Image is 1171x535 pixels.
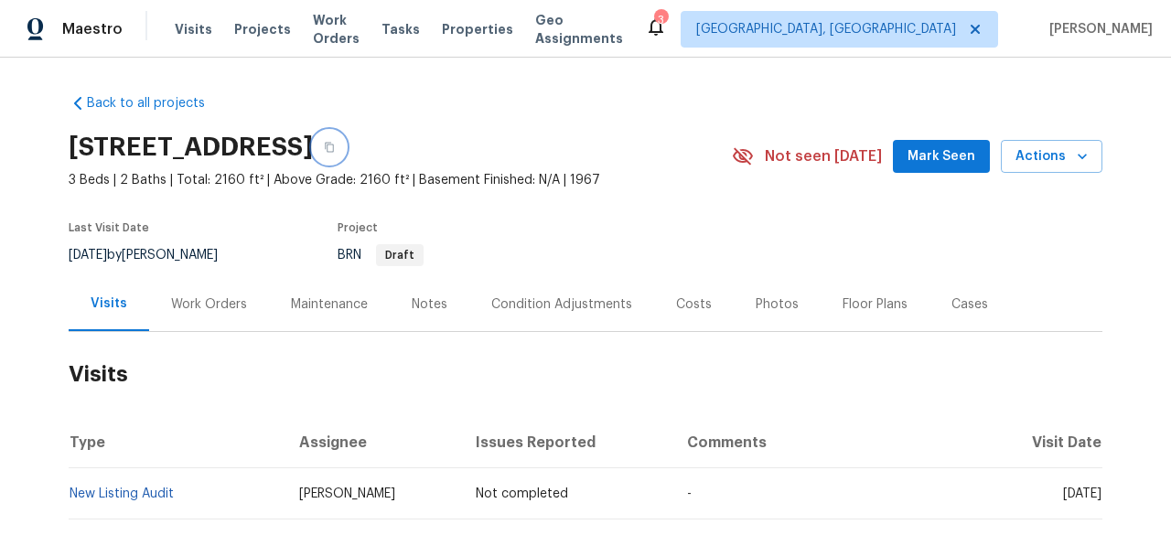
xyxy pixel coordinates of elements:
[69,222,149,233] span: Last Visit Date
[69,244,240,266] div: by [PERSON_NAME]
[893,140,990,174] button: Mark Seen
[313,131,346,164] button: Copy Address
[291,295,368,314] div: Maintenance
[491,295,632,314] div: Condition Adjustments
[676,295,712,314] div: Costs
[696,20,956,38] span: [GEOGRAPHIC_DATA], [GEOGRAPHIC_DATA]
[442,20,513,38] span: Properties
[69,171,732,189] span: 3 Beds | 2 Baths | Total: 2160 ft² | Above Grade: 2160 ft² | Basement Finished: N/A | 1967
[70,487,174,500] a: New Listing Audit
[654,11,667,29] div: 3
[381,23,420,36] span: Tasks
[843,295,908,314] div: Floor Plans
[313,11,360,48] span: Work Orders
[412,295,447,314] div: Notes
[234,20,291,38] span: Projects
[69,138,313,156] h2: [STREET_ADDRESS]
[62,20,123,38] span: Maestro
[285,417,462,468] th: Assignee
[299,487,395,500] span: [PERSON_NAME]
[756,295,799,314] div: Photos
[476,487,568,500] span: Not completed
[983,417,1102,468] th: Visit Date
[175,20,212,38] span: Visits
[69,94,244,112] a: Back to all projects
[171,295,247,314] div: Work Orders
[69,332,1102,417] h2: Visits
[908,145,975,168] span: Mark Seen
[461,417,671,468] th: Issues Reported
[765,147,882,166] span: Not seen [DATE]
[1001,140,1102,174] button: Actions
[91,294,127,313] div: Visits
[687,487,692,500] span: -
[338,249,424,262] span: BRN
[69,417,285,468] th: Type
[951,295,988,314] div: Cases
[378,250,422,261] span: Draft
[338,222,378,233] span: Project
[672,417,983,468] th: Comments
[1063,487,1101,500] span: [DATE]
[69,249,107,262] span: [DATE]
[1015,145,1088,168] span: Actions
[535,11,623,48] span: Geo Assignments
[1042,20,1153,38] span: [PERSON_NAME]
